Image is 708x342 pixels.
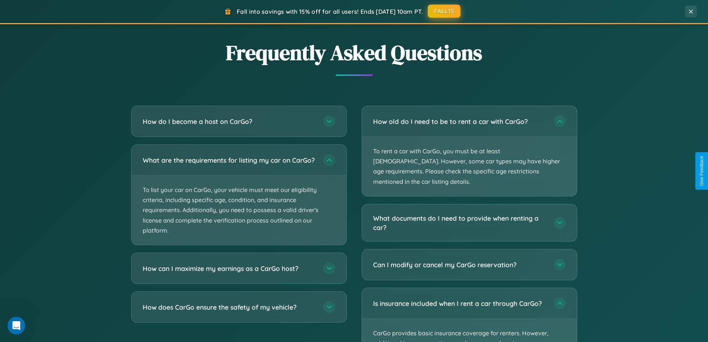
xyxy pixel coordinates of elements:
[373,214,546,232] h3: What documents do I need to provide when renting a car?
[699,156,704,186] div: Give Feedback
[373,260,546,269] h3: Can I modify or cancel my CarGo reservation?
[237,8,423,15] span: Fall into savings with 15% off for all users! Ends [DATE] 10am PT.
[373,117,546,126] h3: How old do I need to be to rent a car with CarGo?
[362,137,577,196] p: To rent a car with CarGo, you must be at least [DEMOGRAPHIC_DATA]. However, some car types may ha...
[143,303,316,312] h3: How does CarGo ensure the safety of my vehicle?
[143,264,316,273] h3: How can I maximize my earnings as a CarGo host?
[428,4,460,18] button: FALL15
[131,38,577,67] h2: Frequently Asked Questions
[143,156,316,165] h3: What are the requirements for listing my car on CarGo?
[373,299,546,308] h3: Is insurance included when I rent a car through CarGo?
[143,117,316,126] h3: How do I become a host on CarGo?
[132,176,346,245] p: To list your car on CarGo, your vehicle must meet our eligibility criteria, including specific ag...
[7,317,25,335] iframe: Intercom live chat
